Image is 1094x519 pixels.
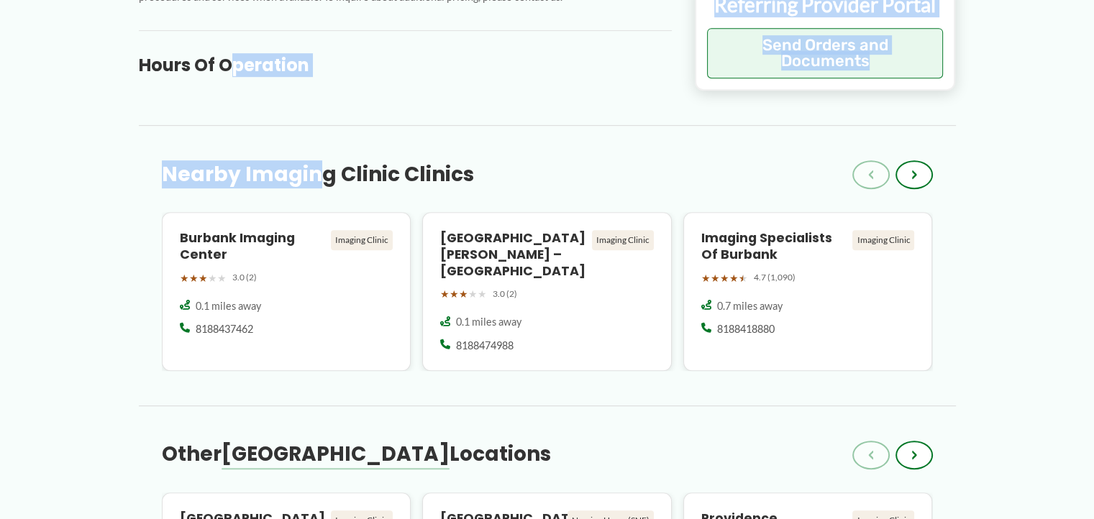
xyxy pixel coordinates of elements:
[196,299,261,313] span: 0.1 miles away
[180,230,326,263] h4: Burbank Imaging Center
[162,162,474,188] h3: Nearby Imaging Clinic Clinics
[911,166,917,183] span: ›
[754,270,796,285] span: 4.7 (1,090)
[852,160,890,189] button: ‹
[739,269,748,288] span: ★
[440,285,450,303] span: ★
[456,339,514,353] span: 8188474988
[868,166,874,183] span: ‹
[189,269,199,288] span: ★
[450,285,459,303] span: ★
[162,441,551,467] h3: Other Locations
[468,285,478,303] span: ★
[852,230,914,250] div: Imaging Clinic
[139,54,672,76] h3: Hours of Operation
[729,269,739,288] span: ★
[868,446,874,464] span: ‹
[493,286,517,302] span: 3.0 (2)
[196,322,253,336] span: 8188437462
[459,285,468,303] span: ★
[911,446,917,464] span: ›
[717,322,775,336] span: 8188418880
[683,212,933,371] a: Imaging Specialists of Burbank Imaging Clinic ★★★★★ 4.7 (1,090) 0.7 miles away 8188418880
[478,285,487,303] span: ★
[222,440,450,468] span: [GEOGRAPHIC_DATA]
[701,269,711,288] span: ★
[701,230,847,263] h4: Imaging Specialists of Burbank
[895,160,933,189] button: ›
[208,269,217,288] span: ★
[232,270,257,285] span: 3.0 (2)
[711,269,720,288] span: ★
[422,212,672,371] a: [GEOGRAPHIC_DATA][PERSON_NAME] – [GEOGRAPHIC_DATA] Imaging Clinic ★★★★★ 3.0 (2) 0.1 miles away 81...
[217,269,227,288] span: ★
[180,269,189,288] span: ★
[592,230,654,250] div: Imaging Clinic
[707,28,944,78] button: Send Orders and Documents
[199,269,208,288] span: ★
[720,269,729,288] span: ★
[331,230,393,250] div: Imaging Clinic
[852,441,890,469] button: ‹
[717,299,783,313] span: 0.7 miles away
[456,315,521,329] span: 0.1 miles away
[895,441,933,469] button: ›
[162,212,411,371] a: Burbank Imaging Center Imaging Clinic ★★★★★ 3.0 (2) 0.1 miles away 8188437462
[440,230,586,280] h4: [GEOGRAPHIC_DATA][PERSON_NAME] – [GEOGRAPHIC_DATA]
